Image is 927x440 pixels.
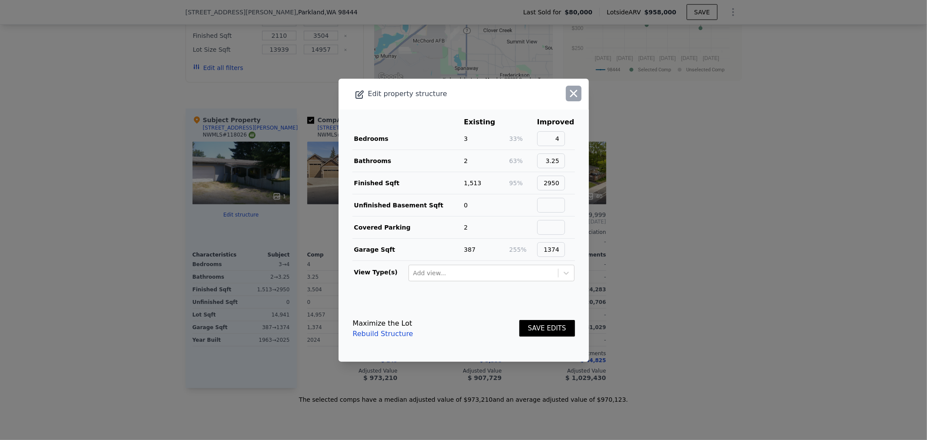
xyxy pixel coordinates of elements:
[352,128,464,150] td: Bedrooms
[352,238,464,260] td: Garage Sqft
[339,88,539,100] div: Edit property structure
[352,172,464,194] td: Finished Sqft
[464,135,468,142] span: 3
[509,180,523,187] span: 95%
[353,318,413,329] div: Maximize the Lot
[352,216,464,238] td: Covered Parking
[519,320,575,337] button: SAVE EDITS
[509,157,523,164] span: 63%
[353,329,413,339] a: Rebuild Structure
[464,202,468,209] span: 0
[464,224,468,231] span: 2
[464,157,468,164] span: 2
[537,117,575,128] th: Improved
[352,150,464,172] td: Bathrooms
[352,261,408,282] td: View Type(s)
[464,180,482,187] span: 1,513
[509,246,527,253] span: 255%
[352,194,464,216] td: Unfinished Basement Sqft
[464,246,476,253] span: 387
[464,117,509,128] th: Existing
[509,135,523,142] span: 33%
